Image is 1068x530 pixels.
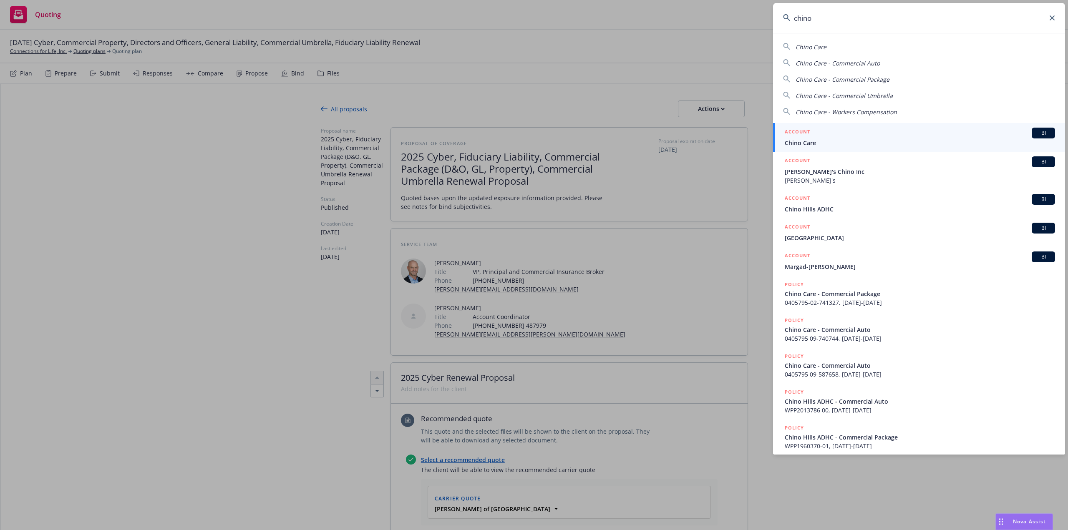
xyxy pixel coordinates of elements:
[785,289,1055,298] span: Chino Care - Commercial Package
[1035,196,1052,203] span: BI
[785,176,1055,185] span: [PERSON_NAME]'s
[785,251,810,261] h5: ACCOUNT
[773,123,1065,152] a: ACCOUNTBIChino Care
[1013,518,1046,525] span: Nova Assist
[1035,224,1052,232] span: BI
[1035,129,1052,137] span: BI
[785,128,810,138] h5: ACCOUNT
[773,276,1065,311] a: POLICYChino Care - Commercial Package0405795-02-741327, [DATE]-[DATE]
[773,218,1065,247] a: ACCOUNTBI[GEOGRAPHIC_DATA]
[785,397,1055,406] span: Chino Hills ADHC - Commercial Auto
[773,247,1065,276] a: ACCOUNTBIMargad-[PERSON_NAME]
[1035,158,1052,166] span: BI
[796,43,826,51] span: Chino Care
[785,388,804,396] h5: POLICY
[785,433,1055,442] span: Chino Hills ADHC - Commercial Package
[796,92,893,100] span: Chino Care - Commercial Umbrella
[785,424,804,432] h5: POLICY
[773,311,1065,347] a: POLICYChino Care - Commercial Auto0405795 09-740744, [DATE]-[DATE]
[796,59,880,67] span: Chino Care - Commercial Auto
[996,514,1006,530] div: Drag to move
[1035,253,1052,261] span: BI
[773,189,1065,218] a: ACCOUNTBIChino Hills ADHC
[785,262,1055,271] span: Margad-[PERSON_NAME]
[785,406,1055,414] span: WPP2013786 00, [DATE]-[DATE]
[785,138,1055,147] span: Chino Care
[785,352,804,360] h5: POLICY
[785,361,1055,370] span: Chino Care - Commercial Auto
[785,234,1055,242] span: [GEOGRAPHIC_DATA]
[785,298,1055,307] span: 0405795-02-741327, [DATE]-[DATE]
[785,223,810,233] h5: ACCOUNT
[785,442,1055,450] span: WPP1960370-01, [DATE]-[DATE]
[773,3,1065,33] input: Search...
[785,167,1055,176] span: [PERSON_NAME]'s Chino Inc
[785,370,1055,379] span: 0405795 09-587658, [DATE]-[DATE]
[773,347,1065,383] a: POLICYChino Care - Commercial Auto0405795 09-587658, [DATE]-[DATE]
[773,152,1065,189] a: ACCOUNTBI[PERSON_NAME]'s Chino Inc[PERSON_NAME]'s
[995,513,1053,530] button: Nova Assist
[796,108,897,116] span: Chino Care - Workers Compensation
[785,280,804,289] h5: POLICY
[773,419,1065,455] a: POLICYChino Hills ADHC - Commercial PackageWPP1960370-01, [DATE]-[DATE]
[785,205,1055,214] span: Chino Hills ADHC
[773,383,1065,419] a: POLICYChino Hills ADHC - Commercial AutoWPP2013786 00, [DATE]-[DATE]
[785,316,804,324] h5: POLICY
[785,325,1055,334] span: Chino Care - Commercial Auto
[785,334,1055,343] span: 0405795 09-740744, [DATE]-[DATE]
[785,156,810,166] h5: ACCOUNT
[796,75,889,83] span: Chino Care - Commercial Package
[785,194,810,204] h5: ACCOUNT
